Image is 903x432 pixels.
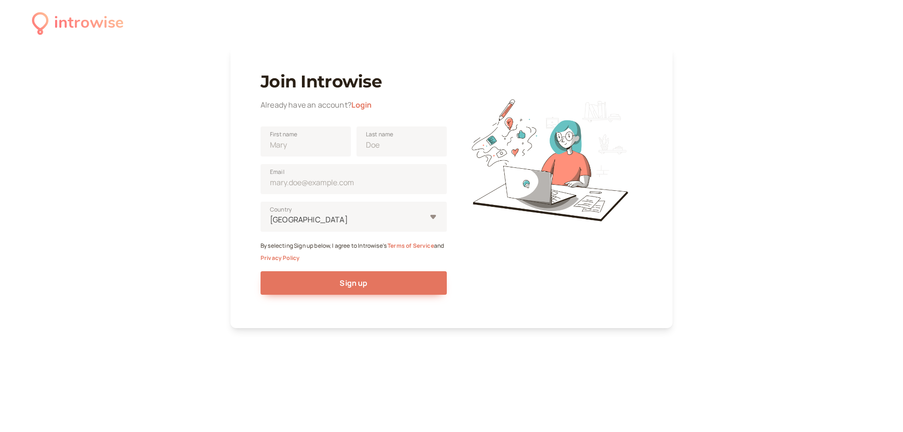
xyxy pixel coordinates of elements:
iframe: Chat Widget [856,387,903,432]
div: introwise [54,10,124,36]
a: Login [351,100,372,110]
a: Privacy Policy [261,254,300,262]
button: Sign up [261,271,447,295]
input: [GEOGRAPHIC_DATA]Country [269,214,270,225]
input: Email [261,164,447,194]
a: introwise [32,10,124,36]
span: Last name [366,130,393,139]
span: Country [270,205,292,214]
span: Sign up [340,278,367,288]
small: By selecting Sign up below, I agree to Introwise's and [261,242,444,262]
span: First name [270,130,298,139]
h1: Join Introwise [261,71,447,92]
span: Email [270,167,285,177]
input: Last name [356,126,447,157]
div: Already have an account? [261,99,447,111]
a: Terms of Service [388,242,434,250]
input: First name [261,126,351,157]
